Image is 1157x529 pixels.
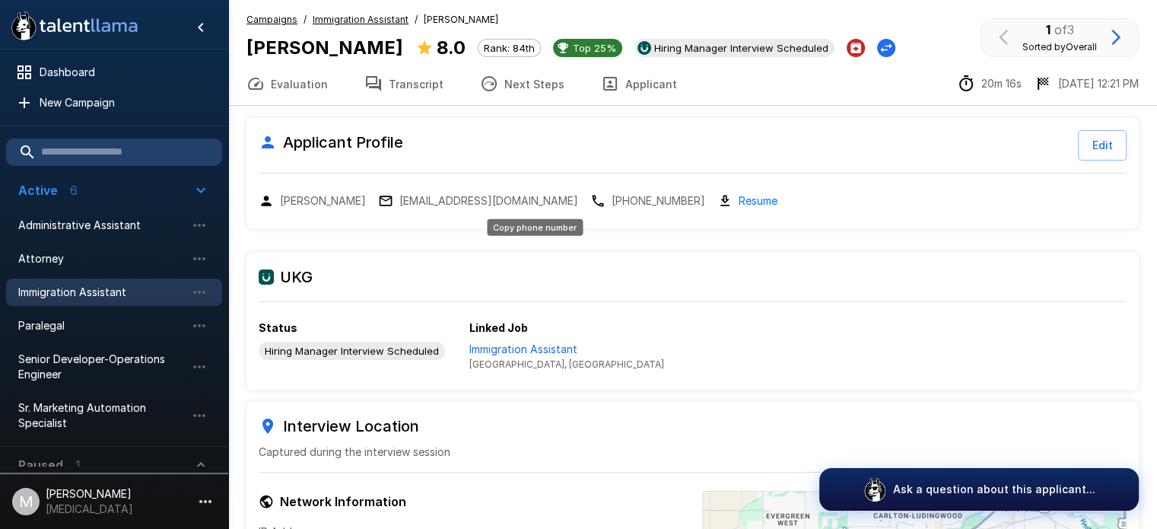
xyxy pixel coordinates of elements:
span: Hiring Manager Interview Scheduled [259,345,445,357]
b: Linked Job [469,321,528,334]
h6: Network Information [259,491,684,512]
span: Hiring Manager Interview Scheduled [648,42,834,54]
div: Copy email address [378,193,578,209]
a: View job in UKG [469,342,664,372]
u: Campaigns [246,14,297,25]
p: Captured during the interview session [259,445,1127,460]
b: Status [259,321,297,334]
h6: Applicant Profile [259,130,403,155]
u: Immigration Assistant [313,14,408,25]
b: [PERSON_NAME] [246,37,403,59]
button: Edit [1078,130,1127,161]
img: logo_glasses@2x.png [863,477,887,502]
span: of 3 [1054,22,1074,37]
span: Sorted by Overall [1022,41,1097,53]
p: Immigration Assistant [469,342,664,357]
b: 8.0 [437,37,466,59]
div: The time between starting and completing the interview [957,75,1022,93]
p: [EMAIL_ADDRESS][DOMAIN_NAME] [399,193,578,209]
h6: UKG [259,265,1127,289]
div: Download resume [717,192,777,209]
p: [PERSON_NAME] [280,193,366,209]
span: [GEOGRAPHIC_DATA], [GEOGRAPHIC_DATA] [469,357,664,372]
button: Archive Applicant [847,39,865,57]
p: [DATE] 12:21 PM [1058,76,1139,91]
div: Copy phone number [590,193,705,209]
span: / [415,12,418,27]
div: Copy name [259,193,366,209]
button: Next Steps [462,62,583,105]
div: The date and time when the interview was completed [1034,75,1139,93]
p: [PHONE_NUMBER] [612,193,705,209]
p: Ask a question about this applicant... [893,482,1095,497]
span: [PERSON_NAME] [424,12,498,27]
div: View profile in UKG [259,342,445,360]
div: Copy phone number [487,219,583,236]
button: Evaluation [228,62,346,105]
button: Change Stage [877,39,895,57]
button: Transcript [346,62,462,105]
div: View profile in UKG [634,39,834,57]
b: 1 [1046,22,1051,37]
img: ukg_logo.jpeg [637,41,651,55]
button: Ask a question about this applicant... [819,468,1139,511]
p: 20m 16s [981,76,1022,91]
span: Rank: 84th [478,42,540,54]
button: Applicant [583,62,695,105]
h6: Interview Location [259,414,1127,438]
a: Resume [739,192,777,209]
span: / [304,12,307,27]
span: Top 25% [567,42,622,54]
img: ukg_logo.jpeg [259,269,274,285]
